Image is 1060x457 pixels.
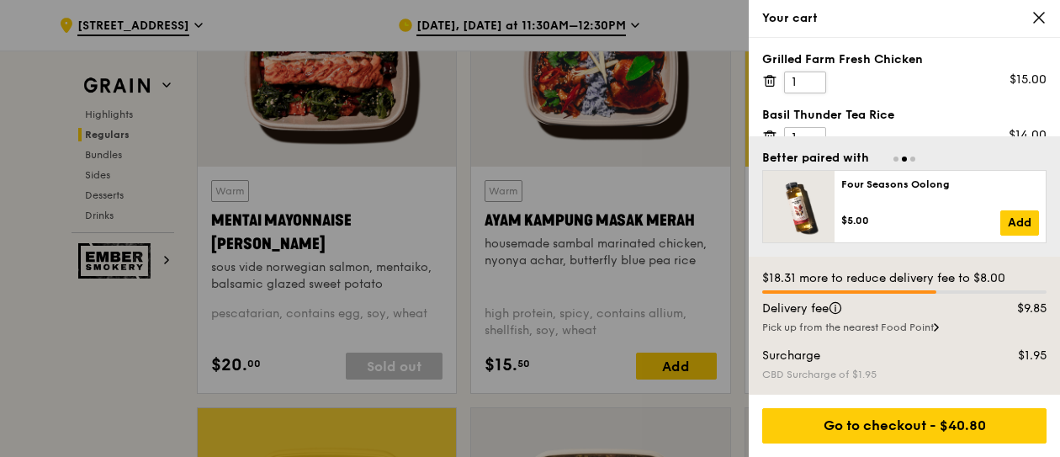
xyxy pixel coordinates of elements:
[762,368,1047,381] div: CBD Surcharge of $1.95
[762,51,1047,68] div: Grilled Farm Fresh Chicken
[981,348,1057,364] div: $1.95
[762,321,1047,334] div: Pick up from the nearest Food Point
[762,408,1047,444] div: Go to checkout - $40.80
[1010,72,1047,88] div: $15.00
[893,157,898,162] span: Go to slide 1
[762,270,1047,287] div: $18.31 more to reduce delivery fee to $8.00
[902,157,907,162] span: Go to slide 2
[762,150,869,167] div: Better paired with
[762,107,1047,124] div: Basil Thunder Tea Rice
[762,10,1047,27] div: Your cart
[841,178,1039,191] div: Four Seasons Oolong
[981,300,1057,317] div: $9.85
[1009,127,1047,144] div: $14.00
[752,300,981,317] div: Delivery fee
[910,157,915,162] span: Go to slide 3
[841,214,1000,227] div: $5.00
[752,348,981,364] div: Surcharge
[1000,210,1039,236] a: Add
